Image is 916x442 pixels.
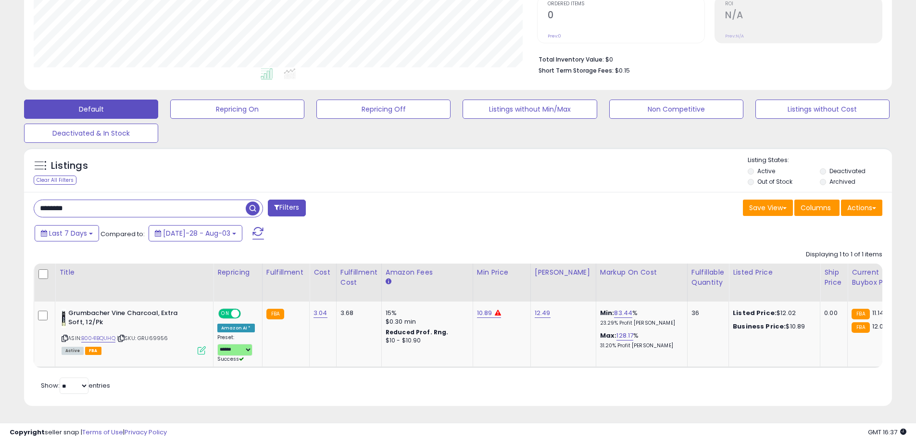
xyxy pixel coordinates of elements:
button: Repricing Off [316,100,451,119]
button: Columns [794,200,840,216]
a: 10.89 [477,308,492,318]
div: 0.00 [824,309,840,317]
button: Default [24,100,158,119]
span: | SKU: GRU69956 [117,334,168,342]
div: 15% [386,309,465,317]
div: Ship Price [824,267,843,288]
small: Prev: 0 [548,33,561,39]
h2: N/A [725,10,882,23]
b: Grumbacher Vine Charcoal, Extra Soft, 12/Pk [68,309,185,329]
div: [PERSON_NAME] [535,267,592,278]
span: Last 7 Days [49,228,87,238]
a: 3.04 [314,308,327,318]
li: $0 [539,53,875,64]
th: The percentage added to the cost of goods (COGS) that forms the calculator for Min & Max prices. [596,264,687,302]
span: ROI [725,1,882,7]
div: 3.68 [340,309,374,317]
button: Non Competitive [609,100,743,119]
div: ASIN: [62,309,206,354]
div: Title [59,267,209,278]
button: Last 7 Days [35,225,99,241]
span: Compared to: [100,229,145,239]
span: ON [219,310,231,318]
div: % [600,309,680,327]
div: Displaying 1 to 1 of 1 items [806,250,882,259]
p: 23.29% Profit [PERSON_NAME] [600,320,680,327]
button: Listings without Min/Max [463,100,597,119]
div: $0.30 min [386,317,465,326]
button: Actions [841,200,882,216]
a: 128.17 [616,331,633,341]
div: Amazon Fees [386,267,469,278]
div: Listed Price [733,267,816,278]
small: Prev: N/A [725,33,744,39]
div: Fulfillable Quantity [691,267,725,288]
div: Markup on Cost [600,267,683,278]
small: FBA [266,309,284,319]
span: Columns [801,203,831,213]
span: Show: entries [41,381,110,390]
span: [DATE]-28 - Aug-03 [163,228,230,238]
button: Filters [268,200,305,216]
label: Active [757,167,775,175]
button: Repricing On [170,100,304,119]
a: 12.49 [535,308,551,318]
h5: Listings [51,159,88,173]
div: Fulfillment Cost [340,267,377,288]
label: Deactivated [829,167,866,175]
b: Total Inventory Value: [539,55,604,63]
a: 83.44 [614,308,632,318]
b: Min: [600,308,615,317]
button: Deactivated & In Stock [24,124,158,143]
small: Amazon Fees. [386,278,391,286]
small: FBA [852,322,869,333]
span: Ordered Items [548,1,704,7]
small: FBA [852,309,869,319]
button: Save View [743,200,793,216]
label: Archived [829,177,855,186]
div: $10.89 [733,322,813,331]
p: 31.20% Profit [PERSON_NAME] [600,342,680,349]
button: Listings without Cost [755,100,890,119]
label: Out of Stock [757,177,792,186]
div: Clear All Filters [34,176,76,185]
div: Min Price [477,267,527,278]
b: Reduced Prof. Rng. [386,328,449,336]
div: $12.02 [733,309,813,317]
span: $0.15 [615,66,630,75]
a: B0041BQUHQ [81,334,115,342]
b: Max: [600,331,617,340]
div: Current Buybox Price [852,267,901,288]
span: FBA [85,347,101,355]
div: % [600,331,680,349]
div: Repricing [217,267,258,278]
div: Amazon AI * [217,324,255,332]
h2: 0 [548,10,704,23]
a: Terms of Use [82,428,123,437]
b: Business Price: [733,322,786,331]
span: Success [217,355,244,363]
button: [DATE]-28 - Aug-03 [149,225,242,241]
span: 12.02 [872,322,888,331]
span: All listings currently available for purchase on Amazon [62,347,84,355]
b: Short Term Storage Fees: [539,66,614,75]
b: Listed Price: [733,308,777,317]
div: Cost [314,267,332,278]
p: Listing States: [748,156,892,165]
div: Fulfillment [266,267,305,278]
div: seller snap | | [10,428,167,437]
img: 3100LUqWvKL._SL40_.jpg [62,309,66,328]
span: 2025-08-11 16:37 GMT [868,428,906,437]
a: Privacy Policy [125,428,167,437]
div: $10 - $10.90 [386,337,465,345]
span: OFF [239,310,255,318]
div: Preset: [217,334,255,363]
strong: Copyright [10,428,45,437]
div: 36 [691,309,721,317]
span: 11.14 [872,308,884,317]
